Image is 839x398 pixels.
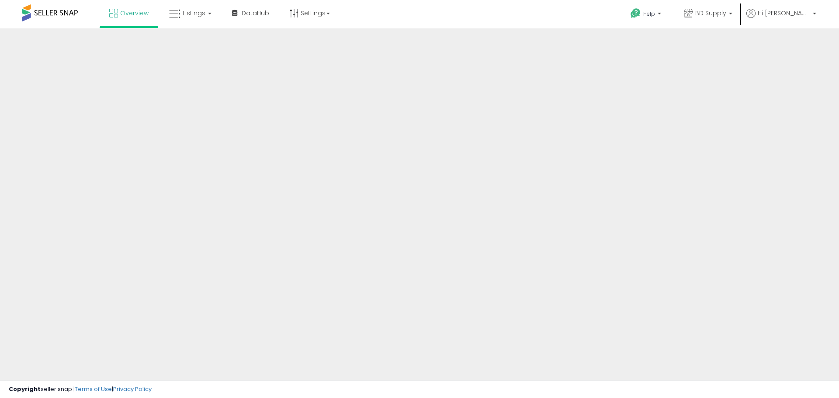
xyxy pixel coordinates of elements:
[695,9,726,17] span: BD Supply
[120,9,149,17] span: Overview
[758,9,810,17] span: Hi [PERSON_NAME]
[643,10,655,17] span: Help
[746,9,816,28] a: Hi [PERSON_NAME]
[183,9,205,17] span: Listings
[242,9,269,17] span: DataHub
[624,1,670,28] a: Help
[9,385,152,394] div: seller snap | |
[9,385,41,393] strong: Copyright
[113,385,152,393] a: Privacy Policy
[75,385,112,393] a: Terms of Use
[630,8,641,19] i: Get Help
